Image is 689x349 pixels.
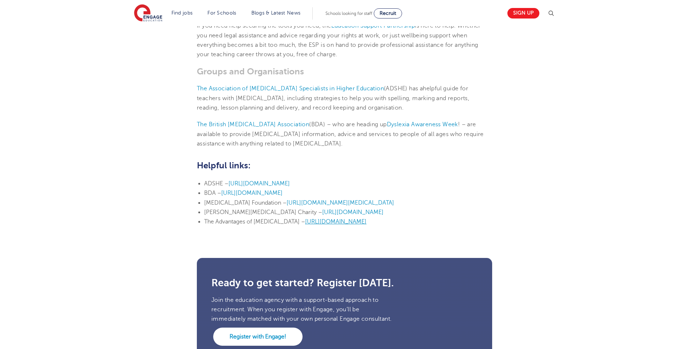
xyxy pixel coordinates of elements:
[221,190,283,196] a: [URL][DOMAIN_NAME]
[384,85,423,92] span: (ADSHE) has a
[134,4,162,22] img: Engage Education
[197,121,484,147] span: ! – are available to provide [MEDICAL_DATA] information, advice and services to people of all age...
[197,95,469,111] span: , including strategies to help you with spelling, marking and reports, reading, lesson planning a...
[204,209,322,215] span: [PERSON_NAME][MEDICAL_DATA] Charity –
[197,85,468,101] span: helpful guide for teachers with [MEDICAL_DATA]
[305,218,366,225] a: [URL][DOMAIN_NAME]
[171,10,193,16] a: Find jobs
[374,8,402,19] a: Recruit
[322,209,384,215] a: [URL][DOMAIN_NAME]
[309,121,386,128] span: (BDA) – who are heading up
[507,8,539,19] a: Sign up
[211,295,392,324] p: Join the education agency with a support-based approach to recruitment. When you register with En...
[380,11,396,16] span: Recruit
[287,200,394,206] a: [URL][DOMAIN_NAME][MEDICAL_DATA]
[197,121,309,128] a: The British [MEDICAL_DATA] Association
[207,10,236,16] a: For Schools
[197,66,304,77] span: Groups and Organisations
[228,180,290,187] a: [URL][DOMAIN_NAME]
[325,11,372,16] span: Schools looking for staff
[204,190,221,196] span: BDA –
[213,328,303,346] a: Register with Engage!
[197,85,384,92] a: The Association of [MEDICAL_DATA] Specialists in Higher Education
[251,10,301,16] a: Blogs & Latest News
[211,278,478,288] h3: Ready to get started? Register [DATE].
[204,218,305,225] span: The Advantages of [MEDICAL_DATA] –
[197,160,251,171] b: Helpful links:
[204,180,228,187] span: ADSHE –
[204,200,287,206] span: [MEDICAL_DATA] Foundation –
[387,121,458,128] a: Dyslexia Awareness Week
